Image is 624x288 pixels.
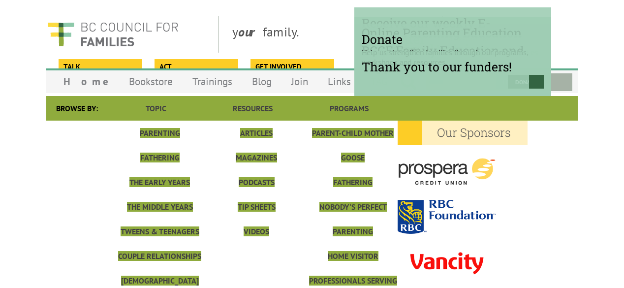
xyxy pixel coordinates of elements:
a: Talk Share your story [59,59,141,73]
a: Blog [242,70,281,93]
a: Tip Sheets [238,202,276,212]
a: Articles [240,128,273,138]
a: Topic [146,103,166,113]
a: Podcasts [239,177,275,187]
a: Nobody's Perfect Parenting [319,202,387,236]
a: Couple Relationships [118,251,201,261]
a: Parent-Child Mother Goose [312,128,394,162]
a: Programs [330,103,369,113]
a: Join [281,70,318,93]
a: Resources [233,103,273,113]
a: The Middle Years [127,202,193,212]
div: Browse By: [46,96,108,121]
a: Home Visitor [328,251,378,261]
span: Thank you to our funders! [362,59,544,75]
a: Links [318,70,361,93]
span: Talk [63,62,136,72]
a: Act Take a survey [155,59,237,73]
a: Trainings [183,70,242,93]
a: Bookstore [119,70,183,93]
a: Magazines [236,153,277,162]
strong: our [238,24,263,40]
span: Act [159,62,232,72]
a: Fathering [140,153,180,162]
a: Parenting [140,128,180,138]
h2: Our Sponsors [398,121,528,145]
span: Receive our weekly E-Newsletter [362,15,544,47]
a: Fathering [333,177,373,187]
a: Videos [244,226,269,236]
img: BC Council for FAMILIES [46,16,179,53]
span: Donate [362,31,544,47]
img: rbc.png [398,200,496,234]
img: prospera-4.png [398,145,496,198]
a: Tweens & Teenagers [121,226,199,236]
span: Get Involved [255,62,328,72]
a: Get Involved Make change happen [250,59,333,73]
div: y family. [224,16,442,53]
a: The Early Years [129,177,190,187]
a: Home [54,70,119,93]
